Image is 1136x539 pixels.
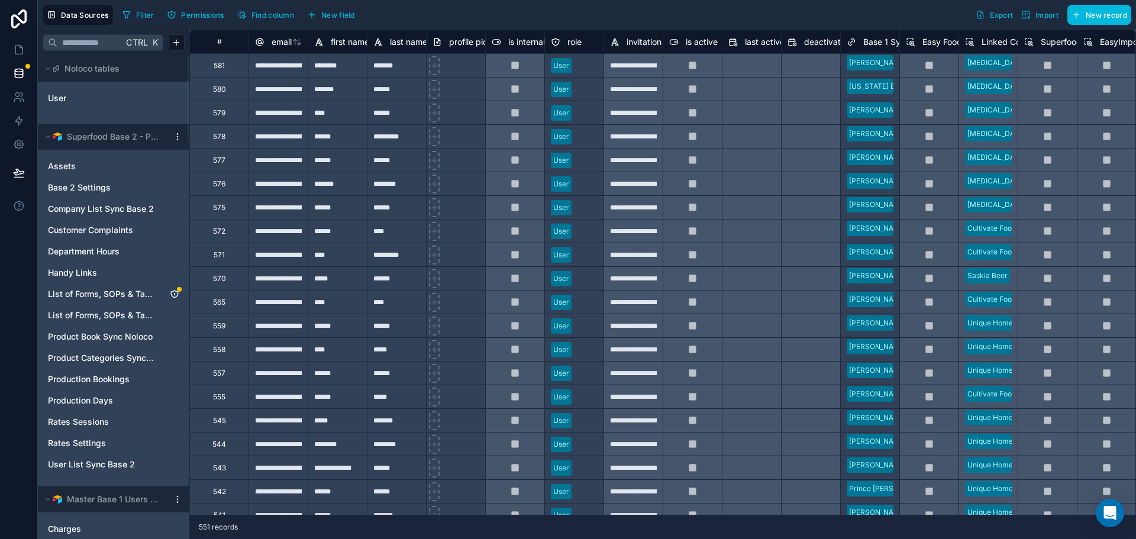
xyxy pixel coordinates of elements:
div: 575 [213,203,225,212]
button: Find column [233,6,298,24]
span: Assets [48,160,76,172]
button: Filter [118,6,159,24]
span: Filter [136,11,154,20]
span: Easy Food Labels [922,36,990,48]
a: Charges [48,523,156,535]
span: is active [686,36,718,48]
span: Company List Sync Base 2 [48,203,154,215]
span: first name [331,36,369,48]
div: [PERSON_NAME] [849,270,906,281]
div: [PERSON_NAME] [849,105,906,115]
span: Superfood [1041,36,1082,48]
a: User List Sync Base 2 [48,459,156,470]
a: List of Forms, SOPs & Tasks [Master] [48,288,156,300]
div: 555 [213,392,225,402]
img: Airtable Logo [53,495,62,504]
div: Department Hours [43,242,185,261]
span: Data Sources [61,11,109,20]
div: 557 [213,369,225,378]
button: Airtable LogoSuperfood Base 2 - PMF SOPS Production [43,128,168,145]
span: 551 records [199,522,238,532]
div: User [553,155,569,166]
div: [PERSON_NAME] [849,57,906,68]
div: User [553,344,569,355]
span: Permissions [181,11,224,20]
button: New field [303,6,359,24]
div: User [553,392,569,402]
a: Company List Sync Base 2 [48,203,156,215]
span: Import [1035,11,1058,20]
span: Customer Complaints [48,224,133,236]
span: K [151,38,159,47]
div: 578 [213,132,225,141]
span: Linked Company [982,36,1047,48]
div: [PERSON_NAME] [849,365,906,376]
div: User [553,84,569,95]
div: [PERSON_NAME] [849,152,906,163]
div: [PERSON_NAME] [849,460,906,470]
div: 570 [213,274,226,283]
span: email [272,36,292,48]
button: Import [1017,5,1063,25]
button: New record [1067,5,1131,25]
a: Department Hours [48,246,156,257]
div: [US_STATE] Berden [849,81,915,92]
div: User [43,89,185,108]
span: is internal [508,36,545,48]
div: User [553,510,569,521]
div: 544 [212,440,226,449]
div: User [553,60,569,71]
a: List of Forms, SOPs & Tasks [Versions] [48,309,156,321]
div: Rates Settings [43,434,185,453]
a: Permissions [163,6,233,24]
div: User [553,463,569,473]
span: Find column [251,11,294,20]
div: User [553,179,569,189]
span: Rates Sessions [48,416,109,428]
div: 542 [213,487,226,496]
span: last active at [745,36,795,48]
div: 543 [213,463,226,473]
div: Open Intercom Messenger [1096,499,1124,527]
div: [PERSON_NAME] [849,389,906,399]
div: 545 [213,416,226,425]
span: Ctrl [125,35,149,50]
a: User [48,92,144,104]
span: Production Bookings [48,373,130,385]
a: Customer Complaints [48,224,156,236]
a: Rates Settings [48,437,156,449]
button: Data Sources [43,5,113,25]
span: profile picture [449,36,503,48]
div: User List Sync Base 2 [43,455,185,474]
span: deactivated at [804,36,861,48]
span: invitation token [627,36,686,48]
span: New field [321,11,355,20]
span: Noloco tables [64,63,120,75]
div: 541 [214,511,225,520]
div: [PERSON_NAME] [849,318,906,328]
span: Product Book Sync Noloco [48,331,153,343]
a: Rates Sessions [48,416,156,428]
a: New record [1063,5,1131,25]
div: Charges [43,519,185,538]
div: User [553,297,569,308]
img: Airtable Logo [53,132,62,141]
div: Product Categories Sync Noloco [43,348,185,367]
a: Product Book Sync Noloco [48,331,156,343]
div: User [553,202,569,213]
div: Customer Complaints [43,221,185,240]
a: Assets [48,160,156,172]
div: [PERSON_NAME] [849,436,906,447]
div: 572 [213,227,225,236]
div: 579 [213,108,225,118]
div: User [553,131,569,142]
div: User [553,368,569,379]
div: [PERSON_NAME] [849,341,906,352]
div: List of Forms, SOPs & Tasks [Versions] [43,306,185,325]
span: User [48,92,66,104]
div: [PERSON_NAME] [849,412,906,423]
span: Export [990,11,1013,20]
div: 580 [213,85,226,94]
div: Prince [PERSON_NAME] [849,483,930,494]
